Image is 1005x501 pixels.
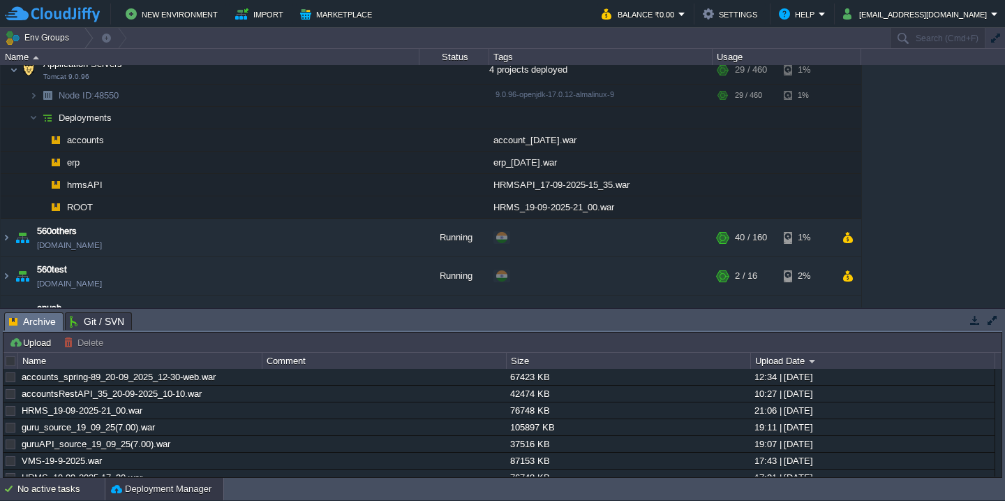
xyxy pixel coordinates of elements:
[59,90,94,101] span: Node ID:
[751,419,994,435] div: 19:11 | [DATE]
[46,129,66,151] img: AMDAwAAAACH5BAEAAAAALAAAAAABAAEAAAICRAEAOw==
[507,419,750,435] div: 105897 KB
[9,313,56,331] span: Archive
[784,56,829,84] div: 1%
[46,174,66,196] img: AMDAwAAAACH5BAEAAAAALAAAAAABAAEAAAICRAEAOw==
[507,353,750,369] div: Size
[489,129,713,151] div: account_[DATE].war
[489,152,713,173] div: erp_[DATE].war
[38,174,46,196] img: AMDAwAAAACH5BAEAAAAALAAAAAABAAEAAAICRAEAOw==
[33,56,39,59] img: AMDAwAAAACH5BAEAAAAALAAAAAABAAEAAAICRAEAOw==
[70,313,124,330] span: Git / SVN
[420,49,489,65] div: Status
[66,134,106,146] a: accounts
[735,56,767,84] div: 29 / 460
[735,296,767,333] div: 31 / 340
[126,6,222,22] button: New Environment
[37,238,102,252] a: [DOMAIN_NAME]
[751,386,994,402] div: 10:27 | [DATE]
[507,470,750,486] div: 76748 KB
[507,369,750,385] div: 67423 KB
[46,196,66,218] img: AMDAwAAAACH5BAEAAAAALAAAAAABAAEAAAICRAEAOw==
[19,56,38,84] img: AMDAwAAAACH5BAEAAAAALAAAAAABAAEAAAICRAEAOw==
[784,296,829,333] div: 19%
[1,296,12,333] img: AMDAwAAAACH5BAEAAAAALAAAAAABAAEAAAICRAEAOw==
[22,456,102,466] a: VMS-19-9-2025.war
[13,219,32,256] img: AMDAwAAAACH5BAEAAAAALAAAAAABAAEAAAICRAEAOw==
[37,263,67,277] a: 560test
[66,157,82,168] a: erp
[22,389,202,399] a: accountsRestAPI_35_20-09-2025_10-10.war
[19,353,262,369] div: Name
[752,353,995,369] div: Upload Date
[489,174,713,196] div: HRMSAPI_17-09-2025-15_35.war
[1,257,12,295] img: AMDAwAAAACH5BAEAAAAALAAAAAABAAEAAAICRAEAOw==
[43,73,89,81] span: Tomcat 9.0.96
[419,257,489,295] div: Running
[38,107,57,129] img: AMDAwAAAACH5BAEAAAAALAAAAAABAAEAAAICRAEAOw==
[263,353,506,369] div: Comment
[419,296,489,333] div: Running
[713,49,861,65] div: Usage
[57,89,121,101] a: Node ID:48550
[784,219,829,256] div: 1%
[751,470,994,486] div: 17:31 | [DATE]
[22,472,142,483] a: HRMS_19-09-2025-17_30.war
[29,107,38,129] img: AMDAwAAAACH5BAEAAAAALAAAAAABAAEAAAICRAEAOw==
[784,85,829,106] div: 1%
[735,85,762,106] div: 29 / 460
[843,6,991,22] button: [EMAIL_ADDRESS][DOMAIN_NAME]
[1,219,12,256] img: AMDAwAAAACH5BAEAAAAALAAAAAABAAEAAAICRAEAOw==
[38,152,46,173] img: AMDAwAAAACH5BAEAAAAALAAAAAABAAEAAAICRAEAOw==
[235,6,288,22] button: Import
[13,296,32,333] img: AMDAwAAAACH5BAEAAAAALAAAAAABAAEAAAICRAEAOw==
[5,28,74,48] button: Env Groups
[1,49,419,65] div: Name
[22,422,155,433] a: guru_source_19_09_25(7.00).war
[489,56,713,84] div: 4 projects deployed
[507,402,750,419] div: 76748 KB
[13,257,32,295] img: AMDAwAAAACH5BAEAAAAALAAAAAABAAEAAAICRAEAOw==
[751,453,994,469] div: 17:43 | [DATE]
[22,439,170,449] a: guruAPI_source_19_09_25(7.00).war
[496,90,614,99] span: 9.0.96-openjdk-17.0.12-almalinux-9
[507,436,750,452] div: 37516 KB
[507,386,750,402] div: 42474 KB
[64,336,107,349] button: Delete
[37,277,102,291] a: [DOMAIN_NAME]
[507,453,750,469] div: 87153 KB
[37,301,61,315] a: epush
[779,6,819,22] button: Help
[751,402,994,419] div: 21:06 | [DATE]
[419,219,489,256] div: Running
[66,179,105,191] a: hrmsAPI
[22,372,216,382] a: accounts_spring-89_20-09_2025_12-30-web.war
[5,6,100,23] img: CloudJiffy
[602,6,678,22] button: Balance ₹0.00
[46,152,66,173] img: AMDAwAAAACH5BAEAAAAALAAAAAABAAEAAAICRAEAOw==
[751,436,994,452] div: 19:07 | [DATE]
[22,405,142,416] a: HRMS_19-09-2025-21_00.war
[29,85,38,106] img: AMDAwAAAACH5BAEAAAAALAAAAAABAAEAAAICRAEAOw==
[38,129,46,151] img: AMDAwAAAACH5BAEAAAAALAAAAAABAAEAAAICRAEAOw==
[111,482,211,496] button: Deployment Manager
[38,196,46,218] img: AMDAwAAAACH5BAEAAAAALAAAAAABAAEAAAICRAEAOw==
[66,201,95,213] a: ROOT
[57,112,114,124] a: Deployments
[751,369,994,385] div: 12:34 | [DATE]
[9,336,55,349] button: Upload
[489,196,713,218] div: HRMS_19-09-2025-21_00.war
[37,224,77,238] a: 560others
[17,478,105,500] div: No active tasks
[10,56,18,84] img: AMDAwAAAACH5BAEAAAAALAAAAAABAAEAAAICRAEAOw==
[784,257,829,295] div: 2%
[38,85,57,106] img: AMDAwAAAACH5BAEAAAAALAAAAAABAAEAAAICRAEAOw==
[735,257,757,295] div: 2 / 16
